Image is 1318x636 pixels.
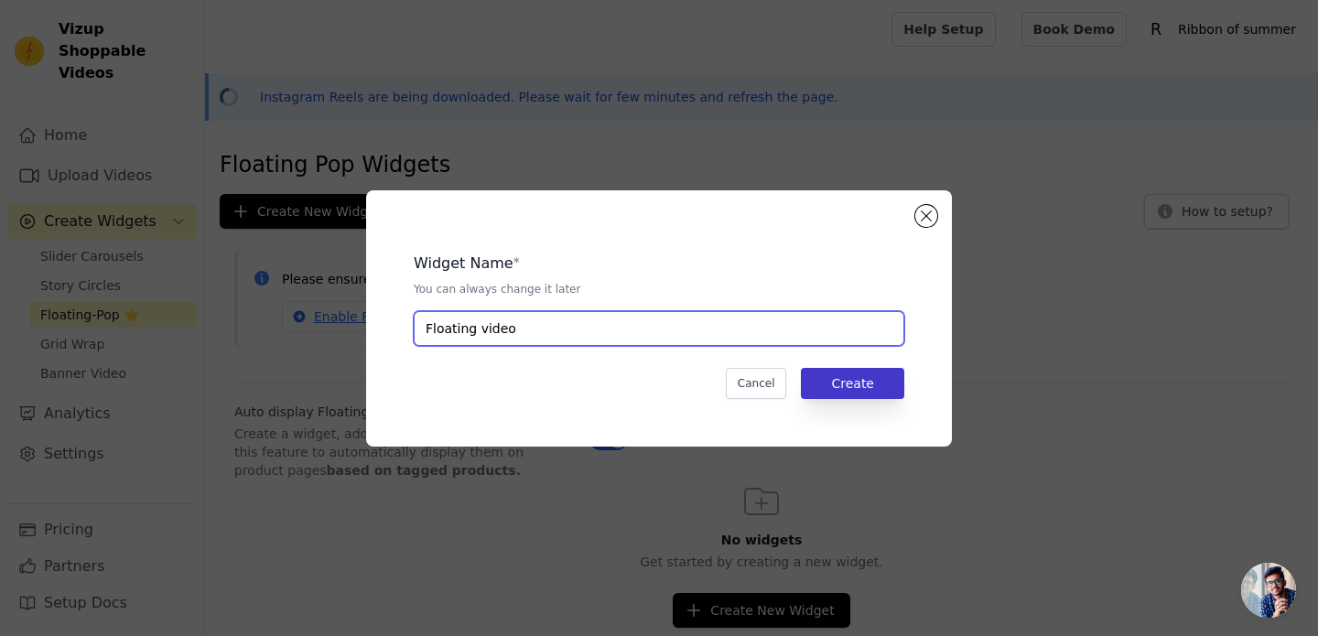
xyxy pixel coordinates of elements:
[726,368,787,399] button: Cancel
[915,205,937,227] button: Close modal
[1241,563,1296,618] a: Open chat
[414,282,904,296] p: You can always change it later
[414,253,513,275] legend: Widget Name
[801,368,904,399] button: Create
